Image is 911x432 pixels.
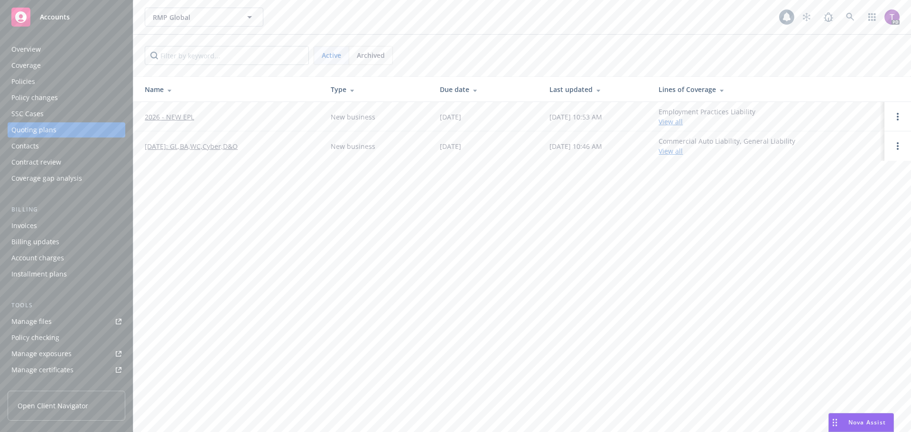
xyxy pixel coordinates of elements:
a: Open options [892,111,903,122]
a: Search [841,8,860,27]
div: Name [145,84,316,94]
div: [DATE] 10:53 AM [549,112,602,122]
span: Archived [357,50,385,60]
div: Manage certificates [11,362,74,377]
a: View all [659,117,683,126]
div: Billing updates [11,234,59,249]
a: Policy checking [8,330,125,345]
div: Invoices [11,218,37,233]
div: SSC Cases [11,106,44,121]
div: Tools [8,301,125,310]
a: Coverage [8,58,125,73]
div: Overview [11,42,41,57]
div: Policies [11,74,35,89]
div: Type [331,84,425,94]
a: View all [659,147,683,156]
div: Manage BORs [11,378,56,394]
a: Manage exposures [8,346,125,361]
span: Accounts [40,13,70,21]
div: Employment Practices Liability [659,107,755,127]
div: [DATE] [440,112,461,122]
button: RMP Global [145,8,263,27]
div: Contract review [11,155,61,170]
a: Contacts [8,138,125,154]
a: Open options [892,140,903,152]
div: Coverage [11,58,41,73]
div: Installment plans [11,267,67,282]
div: Last updated [549,84,643,94]
div: Policy checking [11,330,59,345]
div: Billing [8,205,125,214]
a: Account charges [8,250,125,266]
div: Drag to move [829,414,841,432]
a: Policies [8,74,125,89]
a: Manage files [8,314,125,329]
a: Coverage gap analysis [8,171,125,186]
span: Open Client Navigator [18,401,88,411]
a: Manage certificates [8,362,125,377]
div: Manage files [11,314,52,329]
div: Commercial Auto Liability, General Liability [659,136,795,156]
a: Contract review [8,155,125,170]
div: New business [331,112,375,122]
span: RMP Global [153,12,235,22]
div: Due date [440,84,534,94]
div: Coverage gap analysis [11,171,82,186]
div: Policy changes [11,90,58,105]
a: 2026 - NEW EPL [145,112,194,122]
div: Contacts [11,138,39,154]
div: Quoting plans [11,122,56,138]
a: SSC Cases [8,106,125,121]
input: Filter by keyword... [145,46,309,65]
button: Nova Assist [828,413,894,432]
a: Quoting plans [8,122,125,138]
div: [DATE] 10:46 AM [549,141,602,151]
a: Billing updates [8,234,125,249]
div: Account charges [11,250,64,266]
span: Nova Assist [848,418,886,426]
a: Report a Bug [819,8,838,27]
img: photo [884,9,900,25]
a: Stop snowing [797,8,816,27]
a: Installment plans [8,267,125,282]
div: Lines of Coverage [659,84,877,94]
a: Invoices [8,218,125,233]
a: Switch app [863,8,882,27]
div: New business [331,141,375,151]
a: [DATE]: GL,BA,WC,Cyber,D&O [145,141,238,151]
a: Manage BORs [8,378,125,394]
a: Overview [8,42,125,57]
a: Policy changes [8,90,125,105]
div: [DATE] [440,141,461,151]
span: Active [322,50,341,60]
div: Manage exposures [11,346,72,361]
a: Accounts [8,4,125,30]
